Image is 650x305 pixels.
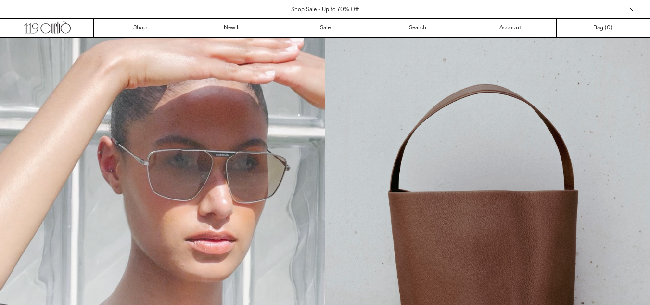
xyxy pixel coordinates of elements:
a: Search [371,19,464,37]
a: New In [186,19,279,37]
span: 0 [607,24,610,32]
a: Sale [279,19,371,37]
a: Bag () [557,19,649,37]
a: Shop Sale - Up to 70% Off [291,6,359,13]
a: Shop [94,19,186,37]
a: Account [464,19,557,37]
span: ) [607,24,612,32]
